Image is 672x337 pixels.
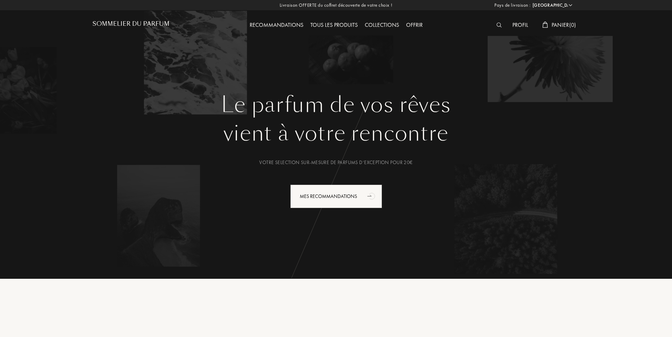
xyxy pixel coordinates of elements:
[542,22,548,28] img: cart_white.svg
[285,185,387,208] a: Mes Recommandationsanimation
[246,21,307,29] a: Recommandations
[494,2,531,9] span: Pays de livraison :
[93,20,170,27] h1: Sommelier du Parfum
[403,21,426,29] a: Offrir
[361,21,403,29] a: Collections
[307,21,361,29] a: Tous les produits
[361,21,403,30] div: Collections
[98,92,575,118] h1: Le parfum de vos rêves
[496,23,502,28] img: search_icn_white.svg
[509,21,532,29] a: Profil
[246,21,307,30] div: Recommandations
[403,21,426,30] div: Offrir
[552,21,576,29] span: Panier ( 0 )
[290,185,382,208] div: Mes Recommandations
[365,189,379,203] div: animation
[93,20,170,30] a: Sommelier du Parfum
[307,21,361,30] div: Tous les produits
[98,118,575,149] div: vient à votre rencontre
[98,159,575,166] div: Votre selection sur-mesure de parfums d’exception pour 20€
[509,21,532,30] div: Profil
